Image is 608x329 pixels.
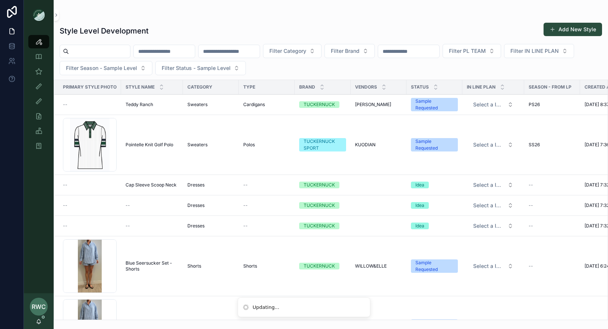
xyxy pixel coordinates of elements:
[467,199,519,212] button: Select Button
[355,263,387,269] span: WILLOW&ELLE
[187,84,212,90] span: Category
[355,263,402,269] a: WILLOW&ELLE
[126,202,130,208] span: --
[411,84,429,90] span: Status
[355,142,402,148] a: KUODIAN
[33,9,45,21] img: App logo
[415,202,424,209] div: Idea
[467,219,519,233] button: Select Button
[467,259,520,273] a: Select Button
[187,223,205,229] span: Dresses
[63,202,67,208] span: --
[299,84,315,90] span: Brand
[299,223,346,229] a: TUCKERNUCK
[473,141,504,148] span: Select a IN LINE PLAN
[467,98,519,111] button: Select Button
[63,202,117,208] a: --
[473,202,504,209] span: Select a IN LINE PLAN
[411,182,458,188] a: Idea
[467,98,520,112] a: Select Button
[411,138,458,151] a: Sample Requested
[126,84,155,90] span: Style Name
[299,182,346,188] a: TUCKERNUCK
[63,223,117,229] a: --
[126,223,178,229] a: --
[473,101,504,108] span: Select a IN LINE PLAN
[187,202,234,208] a: Dresses
[304,202,335,209] div: TUCKERNUCK
[304,138,342,151] div: TUCKERNUCK SPORT
[63,102,117,108] a: --
[155,61,246,75] button: Select Button
[63,223,67,229] span: --
[529,202,533,208] span: --
[63,84,117,90] span: Primary Style Photo
[243,263,290,269] a: Shorts
[355,142,376,148] span: KUODIAN
[243,202,248,208] span: --
[187,142,234,148] a: Sweaters
[529,223,576,229] a: --
[304,101,335,108] div: TUCKERNUCK
[187,263,234,269] a: Shorts
[126,142,173,148] span: Pointelle Knit Golf Polo
[263,44,322,58] button: Select Button
[529,223,533,229] span: --
[529,142,540,148] span: SS26
[355,102,402,108] a: [PERSON_NAME]
[60,61,152,75] button: Select Button
[331,47,360,55] span: Filter Brand
[324,44,375,58] button: Select Button
[126,260,178,272] a: Blue Seersucker Set - Shorts
[411,98,458,111] a: Sample Requested
[355,84,377,90] span: Vendors
[467,84,495,90] span: IN LINE PLAN
[415,259,453,273] div: Sample Requested
[32,302,46,311] span: RWC
[467,178,520,192] a: Select Button
[544,23,602,36] button: Add New Style
[467,259,519,273] button: Select Button
[304,223,335,229] div: TUCKERNUCK
[243,102,290,108] a: Cardigans
[126,182,177,188] span: Cap Sleeve Scoop Neck
[473,262,504,270] span: Select a IN LINE PLAN
[269,47,306,55] span: Filter Category
[529,84,571,90] span: Season - From LP
[415,223,424,229] div: Idea
[299,263,346,269] a: TUCKERNUCK
[529,102,576,108] a: PS26
[253,304,279,311] div: Updating...
[473,222,504,230] span: Select a IN LINE PLAN
[355,102,391,108] span: [PERSON_NAME]
[504,44,574,58] button: Select Button
[529,182,576,188] a: --
[411,259,458,273] a: Sample Requested
[467,138,519,151] button: Select Button
[299,202,346,209] a: TUCKERNUCK
[467,198,520,213] a: Select Button
[63,182,67,188] span: --
[126,223,130,229] span: --
[529,142,576,148] a: SS26
[449,47,486,55] span: Filter PL TEAM
[529,263,576,269] a: --
[243,102,265,108] span: Cardigans
[415,182,424,188] div: Idea
[415,98,453,111] div: Sample Requested
[467,219,520,233] a: Select Button
[63,182,117,188] a: --
[443,44,501,58] button: Select Button
[510,47,559,55] span: Filter IN LINE PLAN
[243,223,290,229] a: --
[187,102,208,108] span: Sweaters
[66,64,137,72] span: Filter Season - Sample Level
[187,102,234,108] a: Sweaters
[63,102,67,108] span: --
[126,202,178,208] a: --
[304,182,335,188] div: TUCKERNUCK
[473,181,504,189] span: Select a IN LINE PLAN
[467,138,520,152] a: Select Button
[415,138,453,151] div: Sample Requested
